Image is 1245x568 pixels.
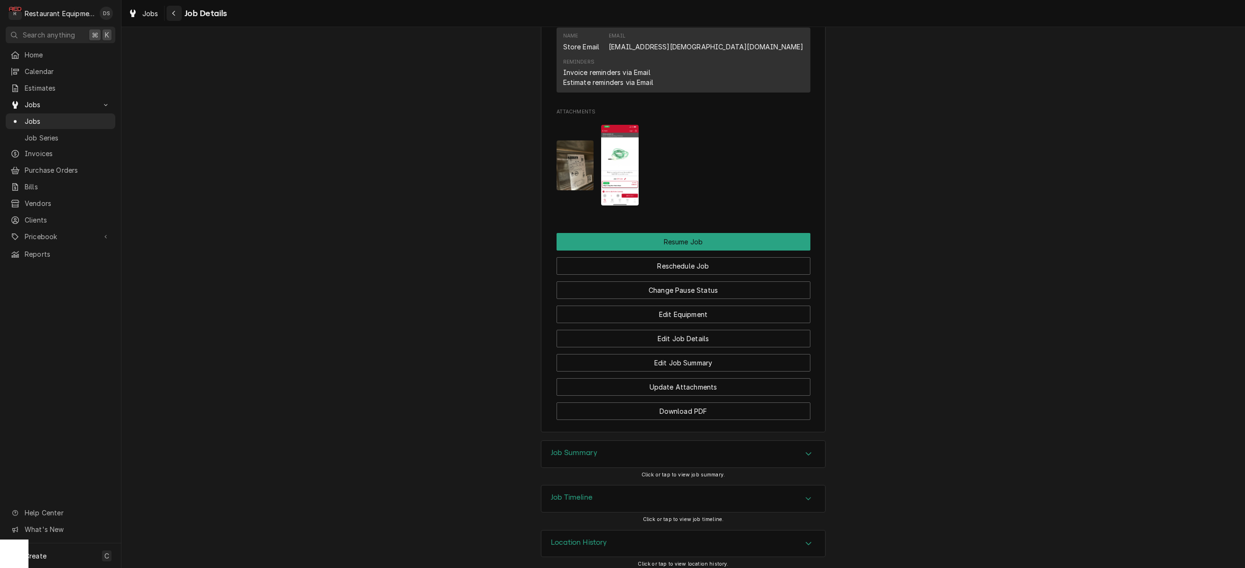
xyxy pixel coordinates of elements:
[25,182,111,192] span: Bills
[609,43,803,51] a: [EMAIL_ADDRESS][DEMOGRAPHIC_DATA][DOMAIN_NAME]
[25,133,111,143] span: Job Series
[25,83,111,93] span: Estimates
[6,162,115,178] a: Purchase Orders
[25,552,46,560] span: Create
[557,402,810,420] button: Download PDF
[541,530,826,558] div: Location History
[557,354,810,372] button: Edit Job Summary
[609,32,625,40] div: Email
[641,472,725,478] span: Click or tap to view job summary.
[182,7,227,20] span: Job Details
[6,196,115,211] a: Vendors
[6,521,115,537] a: Go to What's New
[601,125,639,205] img: 377N6dBYSx61IGUrZTmG
[551,493,593,502] h3: Job Timeline
[563,67,650,77] div: Invoice reminders via Email
[25,232,96,242] span: Pricebook
[563,58,653,87] div: Reminders
[25,9,94,19] div: Restaurant Equipment Diagnostics
[563,58,595,66] div: Reminders
[557,281,810,299] button: Change Pause Status
[9,7,22,20] div: R
[557,117,810,213] span: Attachments
[6,27,115,43] button: Search anything⌘K
[557,18,810,96] div: Client Contact
[25,100,96,110] span: Jobs
[23,30,75,40] span: Search anything
[6,505,115,521] a: Go to Help Center
[105,30,109,40] span: K
[557,275,810,299] div: Button Group Row
[6,229,115,244] a: Go to Pricebook
[92,30,98,40] span: ⌘
[6,47,115,63] a: Home
[6,80,115,96] a: Estimates
[551,538,607,547] h3: Location History
[25,149,111,158] span: Invoices
[541,485,825,512] button: Accordion Details Expand Trigger
[541,440,826,468] div: Job Summary
[557,140,594,190] img: KxXV3WVTTFuSBQvUIjuf
[6,113,115,129] a: Jobs
[557,257,810,275] button: Reschedule Job
[142,9,158,19] span: Jobs
[563,32,600,51] div: Name
[6,130,115,146] a: Job Series
[104,551,109,561] span: C
[563,77,653,87] div: Estimate reminders via Email
[557,108,810,116] span: Attachments
[557,378,810,396] button: Update Attachments
[557,372,810,396] div: Button Group Row
[638,561,728,567] span: Click or tap to view location history.
[9,7,22,20] div: Restaurant Equipment Diagnostics's Avatar
[25,165,111,175] span: Purchase Orders
[557,28,810,93] div: Contact
[551,448,597,457] h3: Job Summary
[167,6,182,21] button: Navigate back
[6,97,115,112] a: Go to Jobs
[25,508,110,518] span: Help Center
[541,485,826,512] div: Job Timeline
[557,306,810,323] button: Edit Equipment
[25,50,111,60] span: Home
[124,6,162,21] a: Jobs
[100,7,113,20] div: Derek Stewart's Avatar
[541,531,825,557] div: Accordion Header
[643,516,724,522] span: Click or tap to view job timeline.
[557,251,810,275] div: Button Group Row
[541,441,825,467] button: Accordion Details Expand Trigger
[541,531,825,557] button: Accordion Details Expand Trigger
[6,146,115,161] a: Invoices
[6,246,115,262] a: Reports
[25,249,111,259] span: Reports
[100,7,113,20] div: DS
[6,64,115,79] a: Calendar
[557,233,810,420] div: Button Group
[557,323,810,347] div: Button Group Row
[557,108,810,213] div: Attachments
[25,215,111,225] span: Clients
[557,233,810,251] div: Button Group Row
[6,179,115,195] a: Bills
[557,330,810,347] button: Edit Job Details
[25,524,110,534] span: What's New
[609,32,803,51] div: Email
[6,212,115,228] a: Clients
[563,42,600,52] div: Store Email
[557,28,810,97] div: Client Contact List
[541,441,825,467] div: Accordion Header
[557,299,810,323] div: Button Group Row
[541,485,825,512] div: Accordion Header
[557,396,810,420] div: Button Group Row
[25,116,111,126] span: Jobs
[563,32,578,40] div: Name
[557,233,810,251] button: Resume Job
[557,347,810,372] div: Button Group Row
[25,66,111,76] span: Calendar
[25,198,111,208] span: Vendors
